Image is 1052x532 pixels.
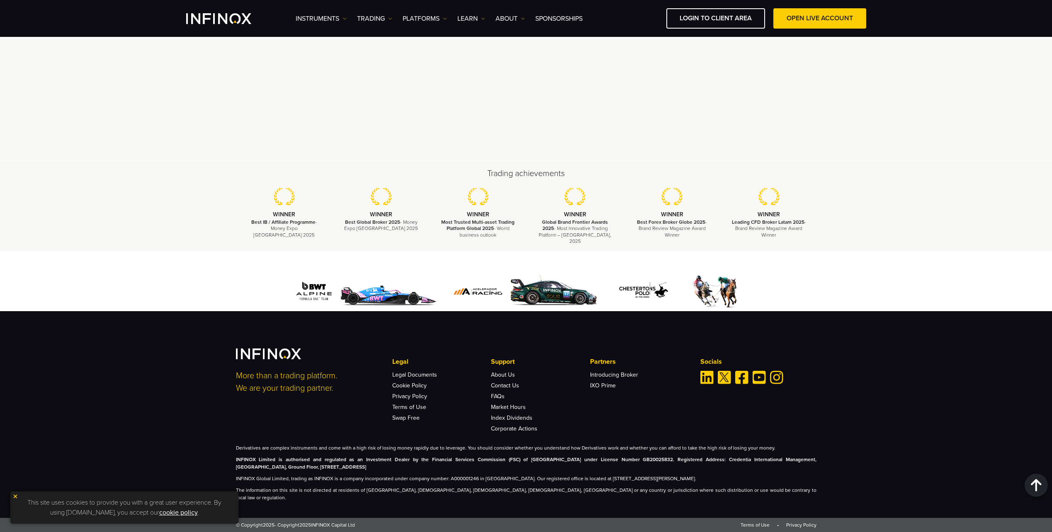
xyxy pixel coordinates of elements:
[12,493,18,499] img: yellow close icon
[236,444,816,452] p: Derivatives are complex instruments and come with a high risk of losing money rapidly due to leve...
[392,393,427,400] a: Privacy Policy
[236,521,355,529] span: © Copyright - Copyright INFINOX Capital Ltd
[403,14,447,24] a: PLATFORMS
[370,211,392,218] strong: WINNER
[251,219,316,225] strong: Best IB / Affiliate Programme
[637,219,705,225] strong: Best Forex Broker Globe 2025
[299,522,311,528] span: 2025
[741,522,770,528] a: Terms of Use
[535,14,583,24] a: SPONSORSHIPS
[758,211,780,218] strong: WINNER
[773,8,866,29] a: OPEN LIVE ACCOUNT
[467,211,489,218] strong: WINNER
[263,522,275,528] span: 2025
[392,382,427,389] a: Cookie Policy
[186,13,271,24] a: INFINOX Logo
[491,357,590,367] p: Support
[491,414,532,421] a: Index Dividends
[343,219,419,232] p: - Money Expo [GEOGRAPHIC_DATA] 2025
[491,425,537,432] a: Corporate Actions
[732,219,804,225] strong: Leading CFD Broker Latam 2025
[392,404,426,411] a: Terms of Use
[491,382,519,389] a: Contact Us
[564,211,586,218] strong: WINNER
[273,211,295,218] strong: WINNER
[236,475,816,482] p: INFINOX Global Limited, trading as INFINOX is a company incorporated under company number: A00000...
[392,414,420,421] a: Swap Free
[491,404,526,411] a: Market Hours
[770,371,783,384] a: Instagram
[236,457,816,470] strong: INFINOX Limited is authorised and regulated as an Investment Dealer by the Financial Services Com...
[236,370,381,394] p: More than a trading platform. We are your trading partner.
[731,219,807,238] p: - Brand Review Magazine Award Winner
[236,486,816,501] p: The information on this site is not directed at residents of [GEOGRAPHIC_DATA], [DEMOGRAPHIC_DATA...
[661,211,683,218] strong: WINNER
[392,357,491,367] p: Legal
[491,393,505,400] a: FAQs
[537,219,613,244] p: - Most Innovative Trading Platform – [GEOGRAPHIC_DATA], 2025
[753,371,766,384] a: Youtube
[457,14,485,24] a: Learn
[491,371,515,378] a: About Us
[496,14,525,24] a: ABOUT
[246,219,323,238] p: - Money Expo [GEOGRAPHIC_DATA] 2025
[440,219,516,238] p: - World business outlook
[590,382,616,389] a: IXO Prime
[296,14,347,24] a: Instruments
[15,496,234,520] p: This site uses cookies to provide you with a great user experience. By using [DOMAIN_NAME], you a...
[634,219,710,238] p: - Brand Review Magazine Award Winner
[735,371,748,384] a: Facebook
[590,371,638,378] a: Introducing Broker
[718,371,731,384] a: Twitter
[357,14,392,24] a: TRADING
[771,522,785,528] span: •
[700,371,714,384] a: Linkedin
[345,219,400,225] strong: Best Global Broker 2025
[666,8,765,29] a: LOGIN TO CLIENT AREA
[392,371,437,378] a: Legal Documents
[786,522,816,528] a: Privacy Policy
[159,508,198,517] a: cookie policy
[542,219,608,231] strong: Global Brand Frontier Awards 2025
[441,219,515,231] strong: Most Trusted Multi-asset Trading Platform Global 2025
[590,357,689,367] p: Partners
[236,168,816,179] h2: Trading achievements
[700,357,816,367] p: Socials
